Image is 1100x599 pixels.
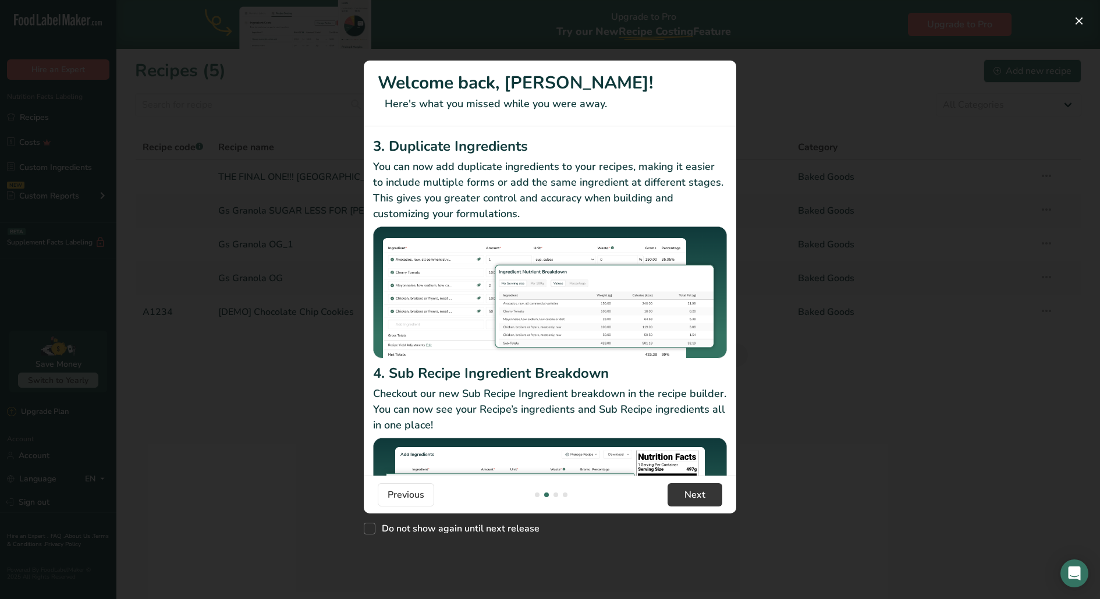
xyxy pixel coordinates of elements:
[1060,559,1088,587] div: Open Intercom Messenger
[375,523,540,534] span: Do not show again until next release
[373,159,727,222] p: You can now add duplicate ingredients to your recipes, making it easier to include multiple forms...
[668,483,722,506] button: Next
[373,136,727,157] h2: 3. Duplicate Ingredients
[373,226,727,359] img: Duplicate Ingredients
[388,488,424,502] span: Previous
[373,438,727,570] img: Sub Recipe Ingredient Breakdown
[378,483,434,506] button: Previous
[684,488,705,502] span: Next
[373,386,727,433] p: Checkout our new Sub Recipe Ingredient breakdown in the recipe builder. You can now see your Reci...
[378,70,722,96] h1: Welcome back, [PERSON_NAME]!
[373,363,727,384] h2: 4. Sub Recipe Ingredient Breakdown
[378,96,722,112] p: Here's what you missed while you were away.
